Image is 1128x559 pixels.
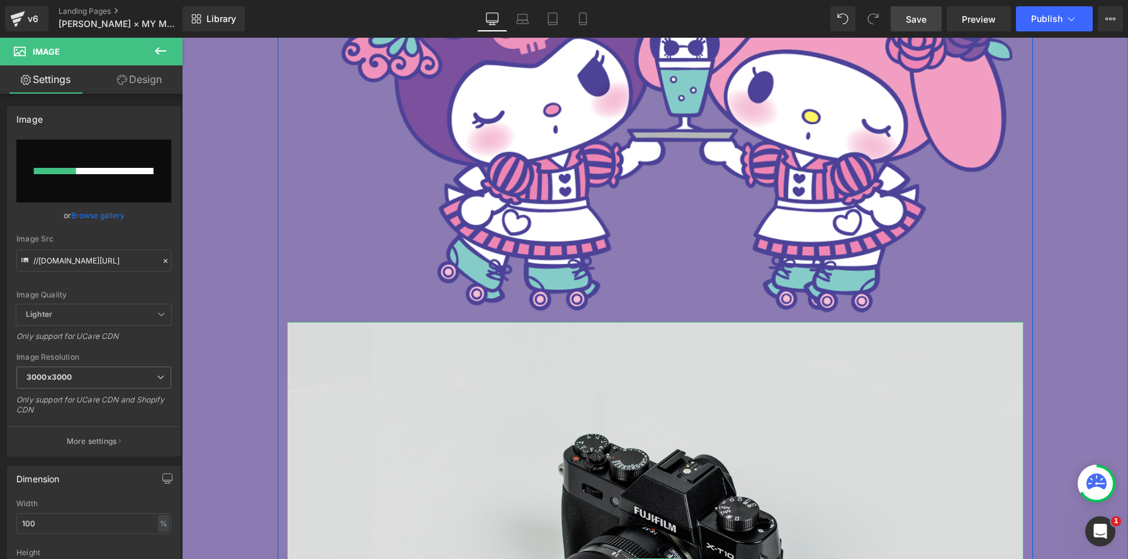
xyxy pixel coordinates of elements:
[16,513,171,534] input: auto
[158,515,169,532] div: %
[59,6,203,16] a: Landing Pages
[487,521,500,536] a: Expand / Collapse
[16,395,171,423] div: Only support for UCare CDN and Shopify CDN
[59,19,179,29] span: [PERSON_NAME] × MY MELODY &amp; [PERSON_NAME]
[16,467,60,484] div: Dimension
[962,13,996,26] span: Preview
[67,436,117,447] p: More settings
[8,426,180,456] button: More settings
[5,6,48,31] a: v6
[71,204,125,226] a: Browse gallery
[830,6,855,31] button: Undo
[1098,6,1123,31] button: More
[1031,14,1063,24] span: Publish
[16,291,171,299] div: Image Quality
[33,47,60,57] span: Image
[16,107,43,125] div: Image
[16,353,171,362] div: Image Resolution
[183,6,245,31] a: New Library
[460,521,487,536] span: Image
[1085,516,1115,546] iframe: Intercom live chat
[568,6,598,31] a: Mobile
[16,499,171,508] div: Width
[538,6,568,31] a: Tablet
[206,13,236,25] span: Library
[906,13,927,26] span: Save
[1111,516,1121,526] span: 1
[25,11,41,27] div: v6
[16,250,171,272] input: Link
[16,548,171,557] div: Height
[477,6,507,31] a: Desktop
[16,235,171,243] div: Image Src
[26,372,72,382] b: 3000x3000
[26,309,52,319] b: Lighter
[16,209,171,222] div: or
[16,331,171,350] div: Only support for UCare CDN
[94,65,185,94] a: Design
[947,6,1011,31] a: Preview
[860,6,886,31] button: Redo
[507,6,538,31] a: Laptop
[1016,6,1093,31] button: Publish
